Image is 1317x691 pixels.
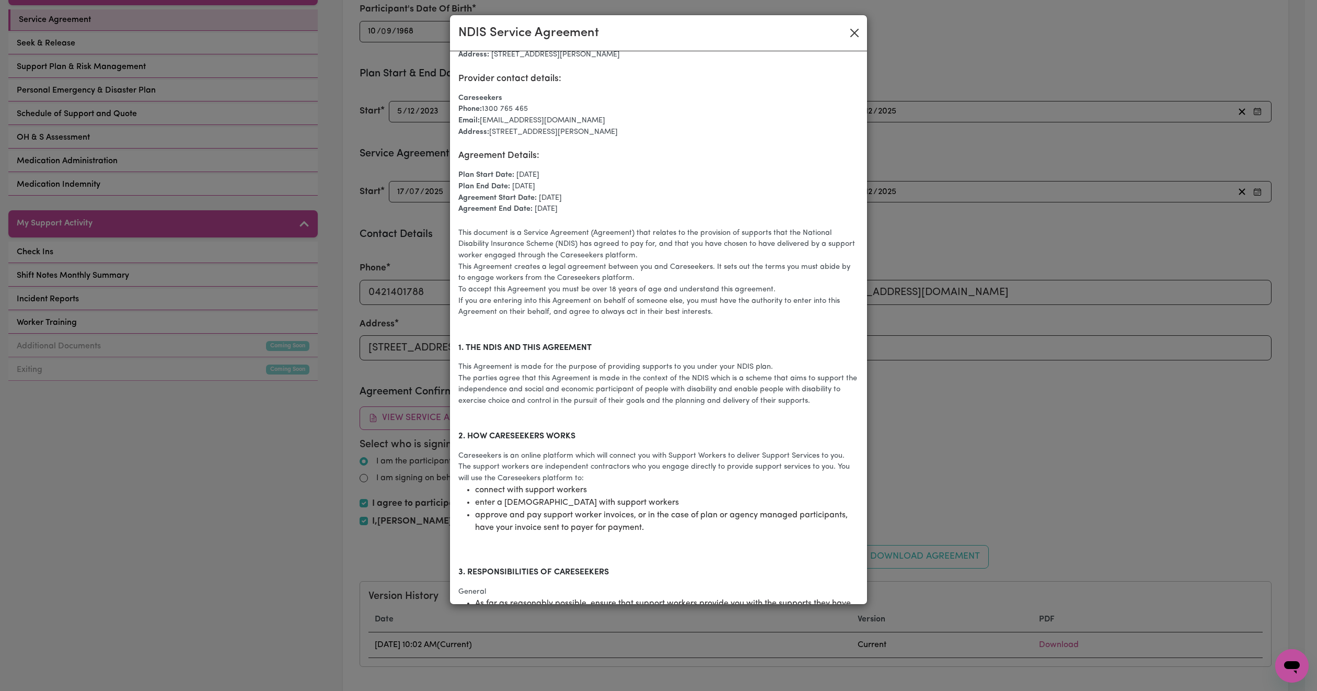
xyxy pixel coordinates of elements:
p: This document is a Service Agreement (Agreement) that relates to the provision of supports that t... [458,228,859,262]
p: 1300 765 465 [458,104,859,115]
p: [DATE] [458,192,859,204]
div: NDIS Service Agreement [458,24,599,42]
p: General [458,586,859,598]
strong: Phone: [458,105,482,113]
p: [DATE] [458,203,859,215]
strong: Agreement Start Date: [458,194,537,202]
p: [STREET_ADDRESS][PERSON_NAME] [458,49,859,61]
li: connect with support workers [475,484,859,496]
strong: Plan End Date: [458,183,510,190]
p: If you are entering into this Agreement on behalf of someone else, you must have the authority to... [458,296,859,318]
p: [DATE] [458,181,859,192]
strong: Address: [458,51,489,59]
iframe: Button to launch messaging window, conversation in progress [1275,649,1309,683]
h5: Provider contact details: [458,73,859,84]
strong: Plan Start Date: [458,171,514,179]
li: approve and pay support worker invoices, or in the case of plan or agency managed participants, h... [475,509,859,534]
strong: Email: [458,117,480,124]
p: Careseekers is an online platform which will connect you with Support Workers to deliver Support ... [458,450,859,484]
p: [DATE] [458,169,859,181]
p: This Agreement is made for the purpose of providing supports to you under your NDIS plan. [458,361,859,373]
h5: Agreement Details: [458,150,859,161]
strong: Careseekers [458,94,502,102]
p: The parties agree that this Agreement is made in the context of the NDIS which is a scheme that a... [458,373,859,407]
p: To accept this Agreement you must be over 18 years of age and understand this agreement. [458,284,859,296]
li: enter a [DEMOGRAPHIC_DATA] with support workers [475,496,859,509]
li: As far as reasonably possible, ensure that support workers provide you with the supports they hav... [475,597,859,635]
button: Close [846,25,863,41]
strong: Address: [458,128,489,136]
h6: 2. HOW CARESEEKERS WORKS [458,432,859,441]
h6: 1. THE NDIS AND THIS AGREEMENT [458,343,859,353]
p: This Agreement creates a legal agreement between you and Careseekers. It sets out the terms you m... [458,262,859,284]
p: [EMAIL_ADDRESS][DOMAIN_NAME] [458,115,859,127]
h6: 3. RESPONSIBILITIES OF CARESEEKERS [458,568,859,577]
p: [STREET_ADDRESS][PERSON_NAME] [458,127,859,138]
strong: Agreement End Date: [458,205,533,213]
